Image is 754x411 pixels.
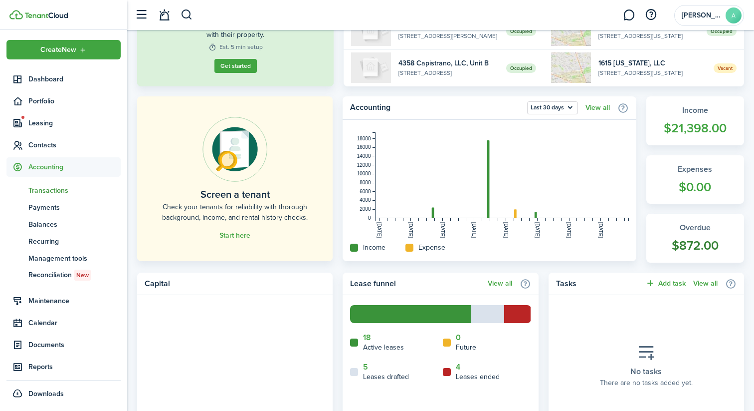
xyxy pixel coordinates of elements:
[28,296,121,306] span: Maintenance
[656,222,734,234] widget-stats-title: Overdue
[726,7,742,23] avatar-text: A
[600,378,693,388] placeholder-description: There are no tasks added yet.
[360,206,372,212] tspan: 2000
[28,362,121,372] span: Reports
[556,278,640,290] home-widget-title: Tasks
[645,278,686,289] button: Add task
[357,162,371,168] tspan: 12000
[160,202,310,223] home-placeholder-description: Check your tenants for reliability with thorough background, income, and rental history checks.
[24,12,68,18] img: TenantCloud
[200,187,270,202] home-placeholder-title: Screen a tenant
[6,233,121,250] a: Recurring
[6,199,121,216] a: Payments
[585,104,610,112] a: View all
[488,280,512,288] a: View all
[363,372,409,382] home-widget-title: Leases drafted
[350,278,482,290] home-widget-title: Lease funnel
[363,333,371,342] a: 18
[656,163,734,175] widget-stats-title: Expenses
[6,267,121,284] a: ReconciliationNew
[351,15,391,46] img: A
[456,372,500,382] home-widget-title: Leases ended
[377,222,382,238] tspan: [DATE]
[503,222,509,238] tspan: [DATE]
[6,182,121,199] a: Transactions
[357,171,371,176] tspan: 10000
[76,271,89,280] span: New
[363,242,385,253] home-widget-title: Income
[351,52,391,83] img: B
[143,301,327,390] iframe: stripe-connect-ui-layer-stripe-connect-capital-financing-promotion
[656,104,734,116] widget-stats-title: Income
[566,222,572,238] tspan: [DATE]
[398,58,499,68] widget-list-item-title: 4358 Capistrano, LLC, Unit B
[6,69,121,89] a: Dashboard
[506,63,536,73] span: Occupied
[214,59,257,73] button: Get started
[630,366,662,378] placeholder-title: No tasks
[28,74,121,84] span: Dashboard
[598,68,706,77] widget-list-item-description: [STREET_ADDRESS][US_STATE]
[145,278,320,290] home-widget-title: Capital
[357,153,371,159] tspan: 14000
[357,144,371,150] tspan: 16000
[132,5,151,24] button: Open sidebar
[551,15,591,46] img: 1
[440,222,445,238] tspan: [DATE]
[350,101,522,114] home-widget-title: Accounting
[208,42,263,51] widget-step-time: Est. 5 min setup
[368,215,371,221] tspan: 0
[471,222,477,238] tspan: [DATE]
[28,270,121,281] span: Reconciliation
[40,46,76,53] span: Create New
[398,31,499,40] widget-list-item-description: [STREET_ADDRESS][PERSON_NAME]
[682,12,722,19] span: Adrian
[693,280,718,288] a: View all
[181,6,193,23] button: Search
[28,118,121,128] span: Leasing
[28,96,121,106] span: Portfolio
[456,342,476,353] home-widget-title: Future
[656,236,734,255] widget-stats-count: $872.00
[6,250,121,267] a: Management tools
[642,6,659,23] button: Open resource center
[656,178,734,197] widget-stats-count: $0.00
[598,31,699,40] widget-list-item-description: [STREET_ADDRESS][US_STATE]
[598,58,706,68] widget-list-item-title: 1615 [US_STATE], LLC
[535,222,540,238] tspan: [DATE]
[408,222,414,238] tspan: [DATE]
[656,119,734,138] widget-stats-count: $21,398.00
[456,363,460,372] a: 4
[363,342,404,353] home-widget-title: Active leases
[398,68,499,77] widget-list-item-description: [STREET_ADDRESS]
[6,40,121,59] button: Open menu
[707,26,737,36] span: Occupied
[551,52,591,83] img: 1
[527,101,578,114] button: Last 30 days
[357,136,371,141] tspan: 18000
[219,232,250,240] a: Start here
[6,216,121,233] a: Balances
[646,155,744,204] a: Expenses$0.00
[28,185,121,196] span: Transactions
[714,63,737,73] span: Vacant
[360,197,372,203] tspan: 4000
[28,389,64,399] span: Downloads
[28,318,121,328] span: Calendar
[6,357,121,377] a: Reports
[646,214,744,263] a: Overdue$872.00
[456,333,461,342] a: 0
[363,363,368,372] a: 5
[619,2,638,28] a: Messaging
[28,340,121,350] span: Documents
[28,162,121,172] span: Accounting
[28,202,121,213] span: Payments
[202,117,267,182] img: Online payments
[9,10,23,19] img: TenantCloud
[418,242,445,253] home-widget-title: Expense
[28,219,121,230] span: Balances
[360,189,372,194] tspan: 6000
[28,236,121,247] span: Recurring
[28,140,121,150] span: Contacts
[28,253,121,264] span: Management tools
